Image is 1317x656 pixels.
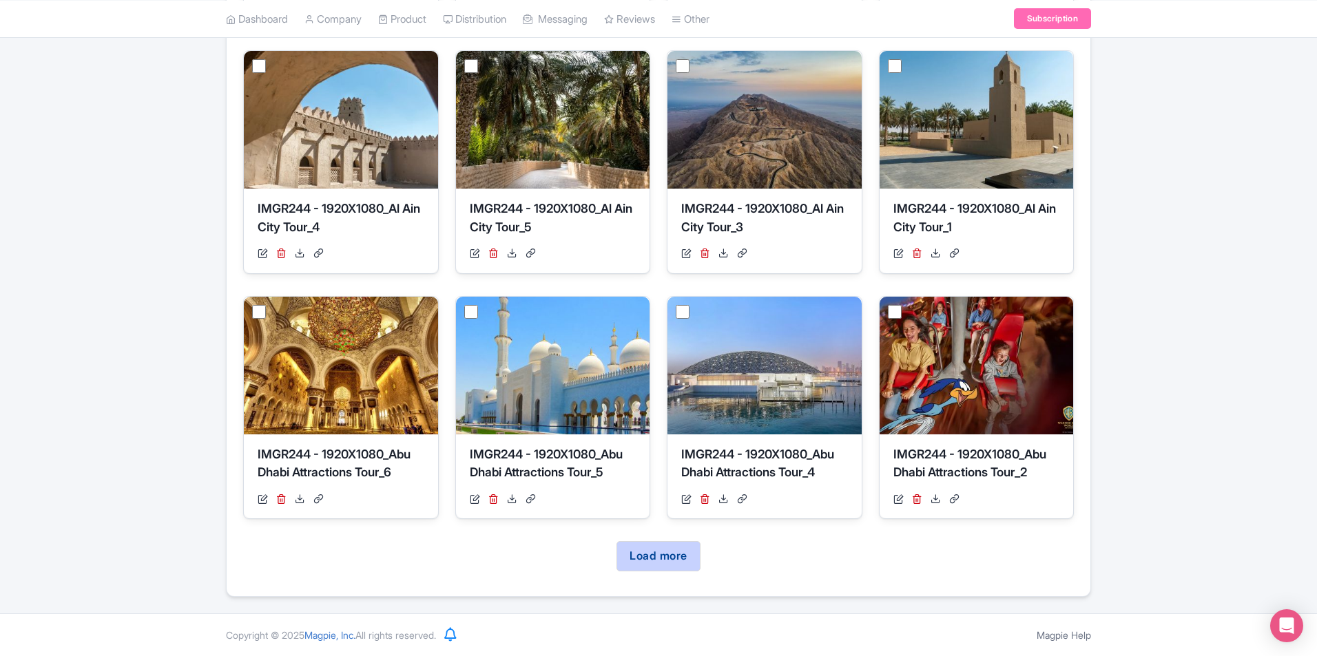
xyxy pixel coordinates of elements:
[304,629,355,641] span: Magpie, Inc.
[258,445,424,487] div: IMGR244 - 1920X1080_Abu Dhabi Attractions Tour_6
[893,445,1060,487] div: IMGR244 - 1920X1080_Abu Dhabi Attractions Tour_2
[258,200,424,241] div: IMGR244 - 1920X1080_Al Ain City Tour_4
[616,541,700,571] a: Load more
[1270,609,1303,642] div: Open Intercom Messenger
[218,628,444,642] div: Copyright © 2025 All rights reserved.
[1014,8,1091,29] a: Subscription
[470,445,636,487] div: IMGR244 - 1920X1080_Abu Dhabi Attractions Tour_5
[681,445,848,487] div: IMGR244 - 1920X1080_Abu Dhabi Attractions Tour_4
[1037,629,1091,641] a: Magpie Help
[470,200,636,241] div: IMGR244 - 1920X1080_Al Ain City Tour_5
[681,200,848,241] div: IMGR244 - 1920X1080_Al Ain City Tour_3
[893,200,1060,241] div: IMGR244 - 1920X1080_Al Ain City Tour_1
